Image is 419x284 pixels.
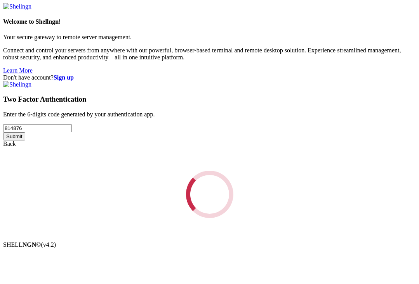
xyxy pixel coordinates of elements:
[3,74,416,81] div: Don't have account?
[3,95,416,104] h3: Two Factor Authentication
[3,81,31,88] img: Shellngn
[3,124,72,132] input: Two factor code
[3,140,16,147] a: Back
[3,132,25,140] input: Submit
[182,167,237,222] div: Loading...
[54,74,74,81] a: Sign up
[3,241,56,248] span: SHELL ©
[3,111,416,118] p: Enter the 6-digits code generated by your authentication app.
[3,18,416,25] h4: Welcome to Shellngn!
[3,3,31,10] img: Shellngn
[3,34,416,41] p: Your secure gateway to remote server management.
[3,47,416,61] p: Connect and control your servers from anywhere with our powerful, browser-based terminal and remo...
[3,67,33,74] a: Learn More
[41,241,56,248] span: 4.2.0
[23,241,37,248] b: NGN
